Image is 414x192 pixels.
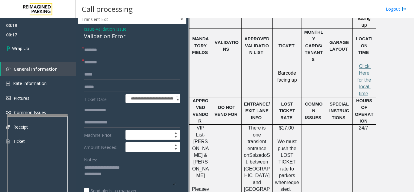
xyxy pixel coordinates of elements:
span: Increase value [172,130,180,135]
span: Issue [84,26,94,32]
span: ENTRANCE/EXIT LANE INFO [244,102,270,120]
a: General Information [1,62,76,76]
span: COMMON ISSUES [305,102,322,120]
span: There is one transient entrance on [244,125,268,158]
label: Machine Price: [82,130,124,140]
span: Common Issues [14,109,46,115]
span: TICKET [279,43,295,48]
label: Amount Needed: [82,142,124,152]
span: APPROVED VALIDATION LIST [245,36,271,55]
span: Transient Exit [78,15,165,24]
span: General Information [14,66,58,72]
span: requested [280,180,299,192]
span: SPECIAL INSTRUCTIONS [329,102,350,120]
label: Ticket Date: [82,94,124,103]
img: 'icon' [6,139,10,144]
span: Barcode facing up [277,70,298,82]
span: $17.00 [279,125,294,130]
span: Pictures [14,95,29,101]
span: MONTHLY CARDS/TENANTS [304,30,323,62]
span: Salzedo [249,153,267,158]
a: Logout [386,6,406,12]
span: LOST TICKET RATE [279,102,296,120]
span: MANDATORY FIELDS [192,36,209,55]
span: Decrease value [172,147,180,152]
a: Click Here for the local time [357,64,372,96]
span: Please [192,187,207,192]
h3: Call processing [79,2,136,16]
span: GARAGE LAYOUT [329,40,350,52]
span: 24/7 [359,125,368,130]
span: HOURS OF OPERATION [355,98,373,123]
div: Validation Error [84,32,180,40]
span: LOCATION TIME [356,36,372,55]
span: DO NOT VEND FOR [215,105,238,116]
img: 'icon' [6,81,10,86]
span: Toggle popup [173,94,180,103]
span: APPROVED VENDOR [193,98,209,123]
label: Notes: [84,154,97,163]
span: [PERSON_NAME] [192,159,209,178]
span: Decrease value [172,135,180,140]
span: VIP List- [PERSON_NAME] & [192,125,209,158]
img: 'icon' [6,110,11,115]
img: 'icon' [6,67,11,71]
img: 'icon' [6,96,11,100]
span: We must push the LOST TICKET rate to parkers when [275,139,298,185]
span: VALIDATIONS [215,40,239,52]
img: logout [402,6,406,12]
span: Rate Information [13,80,47,86]
span: Wrap Up [12,45,29,52]
span: - [94,26,126,32]
span: Validation Issue [96,26,126,32]
img: 'icon' [6,125,10,129]
span: . [290,187,291,192]
span: Increase value [172,142,180,147]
